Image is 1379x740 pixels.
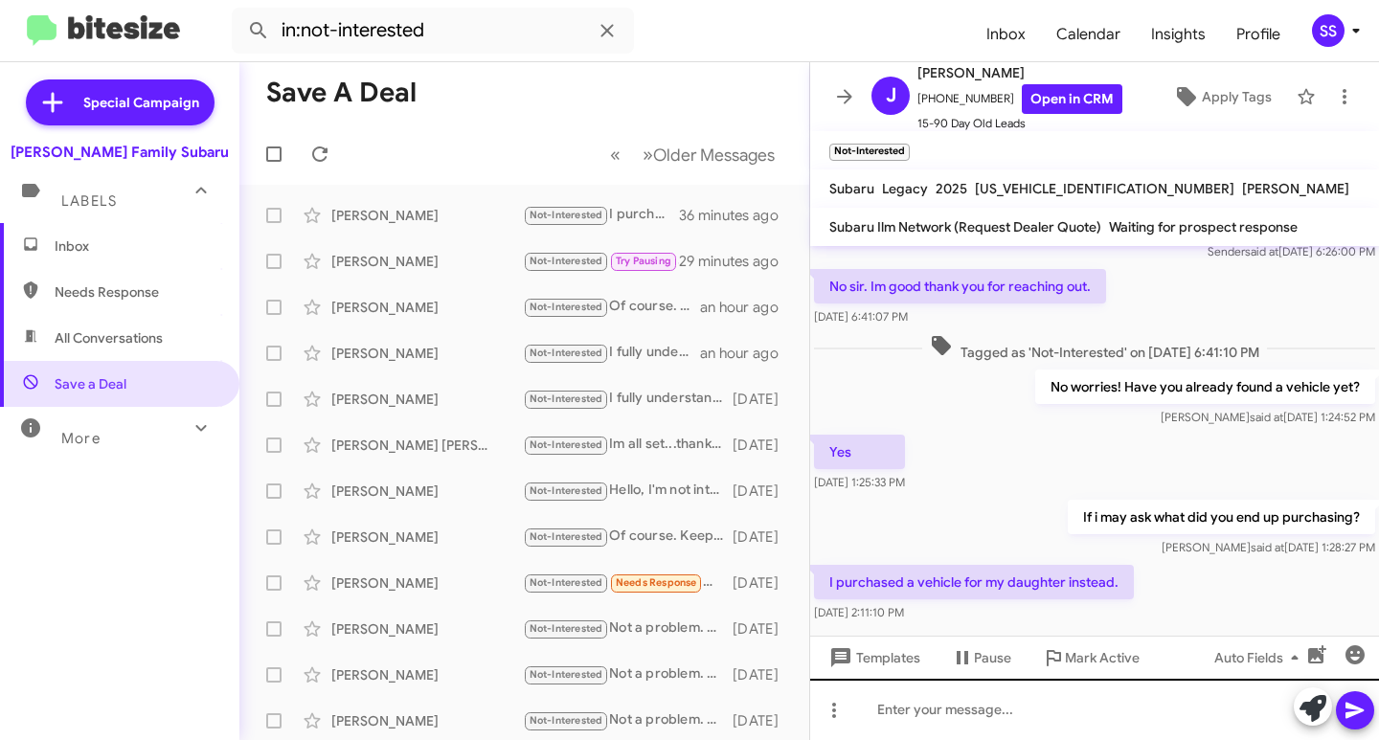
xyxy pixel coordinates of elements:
span: Templates [825,640,920,675]
div: [DATE] [733,665,794,684]
span: Legacy [882,180,928,197]
a: Open in CRM [1022,84,1122,114]
button: Mark Active [1027,640,1155,675]
span: Try Pausing [616,255,671,267]
div: [PERSON_NAME] [331,573,523,593]
span: Subaru Ilm Network (Request Dealer Quote) [829,218,1101,235]
p: If i may ask what did you end up purchasing? [1068,500,1375,534]
span: [DATE] 1:25:33 PM [814,475,905,489]
span: More [61,430,101,447]
span: 15-90 Day Old Leads [917,114,1122,133]
p: No sir. Im good thank you for reaching out. [814,269,1106,303]
span: Not-Interested [530,438,603,451]
div: [DATE] [733,390,794,409]
button: SS [1296,14,1358,47]
div: an hour ago [700,344,794,363]
span: Not-Interested [530,714,603,727]
button: Next [631,135,786,174]
small: Not-Interested [829,144,910,161]
nav: Page navigation example [599,135,786,174]
button: Templates [810,640,936,675]
div: Of course. Keep us updated if you would like to discuss trading up at any time! [523,296,700,318]
div: 29 minutes ago [679,252,794,271]
div: I fully understand. Yes ma'am. Keep me updated! [523,250,679,272]
span: Not-Interested [530,668,603,681]
div: [PERSON_NAME] [331,482,523,501]
span: said at [1251,540,1284,554]
span: [PERSON_NAME] [1242,180,1349,197]
div: [PERSON_NAME] [331,390,523,409]
span: Labels [61,192,117,210]
div: SS [1312,14,1345,47]
span: Pause [974,640,1011,675]
span: Not-Interested [530,530,603,543]
div: [PERSON_NAME] Family Subaru [11,143,229,162]
a: Inbox [971,7,1041,62]
div: an hour ago [700,298,794,317]
div: [PERSON_NAME] [331,711,523,730]
div: 36 minutes ago [679,206,794,225]
span: Inbox [55,236,217,256]
div: Not a problem. Keep us updated if you would like to discuss it a bit more! [523,709,733,731]
div: [DATE] [733,711,794,730]
a: Calendar [1041,7,1136,62]
span: 2025 [936,180,967,197]
div: [PERSON_NAME] [331,298,523,317]
div: [PERSON_NAME] [PERSON_NAME] [331,436,523,455]
span: Special Campaign [83,93,199,112]
span: Subaru [829,180,874,197]
span: [US_VEHICLE_IDENTIFICATION_NUMBER] [975,180,1234,197]
a: Special Campaign [26,79,215,125]
span: Auto Fields [1214,640,1306,675]
span: Not-Interested [530,622,603,635]
span: Not-Interested [530,209,603,221]
div: [PERSON_NAME] [331,252,523,271]
div: Of course. Keep us updated in case you would like to discuss this further! [523,526,733,548]
div: [DATE] [733,527,794,547]
span: Older Messages [653,145,775,166]
div: I fully understand. I do apologize. I hope everything gets better. [523,342,700,364]
a: Insights [1136,7,1221,62]
span: Not-Interested [530,576,603,589]
span: [PERSON_NAME] [DATE] 1:24:52 PM [1161,410,1375,424]
div: I fully understand. Keep us updated we would love to assist you but the lenders are requiring a c... [523,388,733,410]
span: Not-Interested [530,255,603,267]
div: Im all set...thank you [523,434,733,456]
div: [DATE] [733,482,794,501]
div: Not a problem. Keep us updated if you would like to discuss it a bit more! [523,663,733,685]
div: [DATE] [733,573,794,593]
span: Needs Response [55,282,217,302]
span: Not-Interested [530,347,603,359]
span: All Conversations [55,328,163,348]
div: [PERSON_NAME] [331,619,523,639]
p: Yes [814,435,905,469]
span: « [610,143,621,167]
span: Sender [DATE] 6:26:00 PM [1208,244,1375,258]
span: [PERSON_NAME] [917,61,1122,84]
button: Previous [599,135,632,174]
span: » [643,143,653,167]
div: [DATE] [733,436,794,455]
button: Pause [936,640,1027,675]
span: [PHONE_NUMBER] [917,84,1122,114]
div: [DATE] [733,619,794,639]
span: Mark Active [1065,640,1140,675]
span: Tagged as 'Not-Interested' on [DATE] 6:41:10 PM [922,334,1267,362]
div: [PERSON_NAME] [331,206,523,225]
button: Apply Tags [1156,79,1287,114]
span: Not-Interested [530,301,603,313]
span: Not-Interested [530,392,603,405]
span: Profile [1221,7,1296,62]
span: Apply Tags [1202,79,1272,114]
h1: Save a Deal [266,78,417,108]
input: Search [232,8,634,54]
div: Not a problem. Keep us updated if you would like to discuss it a bit more! [523,617,733,639]
div: [PERSON_NAME] [331,344,523,363]
p: No worries! Have you already found a vehicle yet? [1035,370,1375,404]
span: Needs Response [616,576,697,589]
div: I purchased a vehicle for my daughter instead. [523,204,679,226]
span: Not-Interested [530,484,603,497]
